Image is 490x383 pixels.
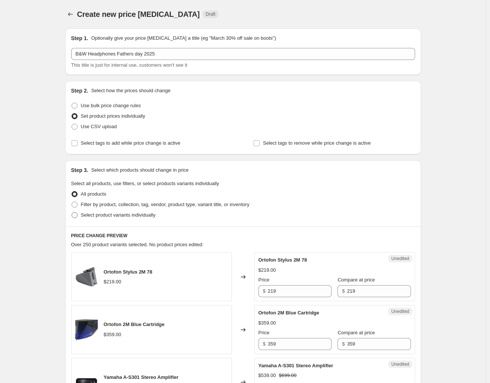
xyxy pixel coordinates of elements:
[71,62,187,68] span: This title is just for internal use, customers won't see it
[342,341,345,347] span: $
[104,269,152,275] span: Ortofon Stylus 2M 78
[104,278,121,286] div: $219.00
[71,181,219,186] span: Select all products, use filters, or select products variants individually
[91,87,170,94] p: Select how the prices should change
[338,277,375,283] span: Compare at price
[338,330,375,335] span: Compare at price
[263,341,266,347] span: $
[81,103,141,108] span: Use bulk price change rules
[258,257,307,263] span: Ortofon Stylus 2M 78
[81,202,249,207] span: Filter by product, collection, tag, vendor, product type, variant title, or inventory
[75,266,98,288] img: 2M78XX-MM-STY-LUS_80x.jpg
[65,9,76,19] button: Price change jobs
[258,277,270,283] span: Price
[258,310,320,316] span: Ortofon 2M Blue Cartridge
[391,308,409,314] span: Unedited
[75,319,98,341] img: 2MXXXX-MM-CTG-BLU_80x.jpg
[91,166,188,174] p: Select which products should change in price
[71,166,88,174] h2: Step 3.
[104,331,121,338] div: $359.00
[71,242,203,247] span: Over 250 product variants selected. No product prices edited:
[263,140,371,146] span: Select tags to remove while price change is active
[81,124,117,129] span: Use CSV upload
[71,34,88,42] h2: Step 1.
[279,372,297,379] strike: $699.00
[104,374,179,380] span: Yamaha A-S301 Stereo Amplifier
[258,363,333,368] span: Yamaha A-S301 Stereo Amplifier
[71,48,415,60] input: 30% off holiday sale
[71,87,88,94] h2: Step 2.
[81,140,181,146] span: Select tags to add while price change is active
[71,233,415,239] h6: PRICE CHANGE PREVIEW
[391,361,409,367] span: Unedited
[391,256,409,262] span: Unedited
[342,288,345,294] span: $
[263,288,266,294] span: $
[258,266,276,274] div: $219.00
[206,11,215,17] span: Draft
[77,10,200,18] span: Create new price [MEDICAL_DATA]
[91,34,276,42] p: Optionally give your price [MEDICAL_DATA] a title (eg "March 30% off sale on boots")
[81,212,155,218] span: Select product variants individually
[81,113,145,119] span: Set product prices individually
[258,330,270,335] span: Price
[81,191,106,197] span: All products
[258,372,276,379] div: $539.00
[104,322,165,327] span: Ortofon 2M Blue Cartridge
[258,319,276,327] div: $359.00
